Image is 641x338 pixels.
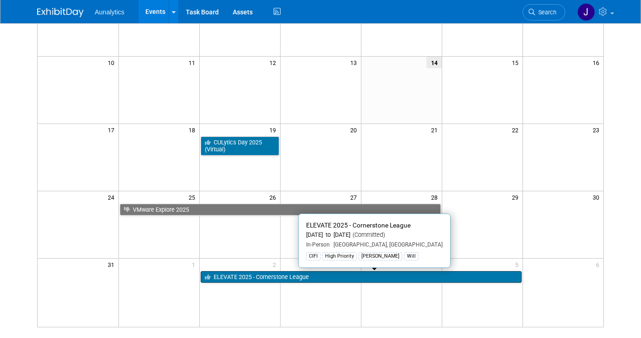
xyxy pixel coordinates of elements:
[523,4,565,20] a: Search
[430,124,442,136] span: 21
[511,124,523,136] span: 22
[592,124,603,136] span: 23
[430,191,442,203] span: 28
[107,57,118,68] span: 10
[349,124,361,136] span: 20
[107,191,118,203] span: 24
[359,252,402,260] div: [PERSON_NAME]
[426,57,442,68] span: 14
[107,259,118,270] span: 31
[95,8,124,16] span: Aunalytics
[349,57,361,68] span: 13
[272,259,280,270] span: 2
[107,124,118,136] span: 17
[188,191,199,203] span: 25
[514,259,523,270] span: 5
[306,231,443,239] div: [DATE] to [DATE]
[201,136,279,156] a: CULytics Day 2025 (Virtual)
[191,259,199,270] span: 1
[592,191,603,203] span: 30
[350,231,385,238] span: (Committed)
[511,191,523,203] span: 29
[268,57,280,68] span: 12
[404,252,419,260] div: Will
[592,57,603,68] span: 16
[120,204,441,216] a: VMware Explore 2025
[306,221,411,229] span: ELEVATE 2025 - Cornerstone League
[268,124,280,136] span: 19
[306,252,320,260] div: CIFI
[511,57,523,68] span: 15
[268,191,280,203] span: 26
[535,9,556,16] span: Search
[188,124,199,136] span: 18
[349,191,361,203] span: 27
[330,241,443,248] span: [GEOGRAPHIC_DATA], [GEOGRAPHIC_DATA]
[306,241,330,248] span: In-Person
[37,8,84,17] img: ExhibitDay
[188,57,199,68] span: 11
[577,3,595,21] img: Julie Grisanti-Cieslak
[595,259,603,270] span: 6
[201,271,522,283] a: ELEVATE 2025 - Cornerstone League
[322,252,357,260] div: High Priority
